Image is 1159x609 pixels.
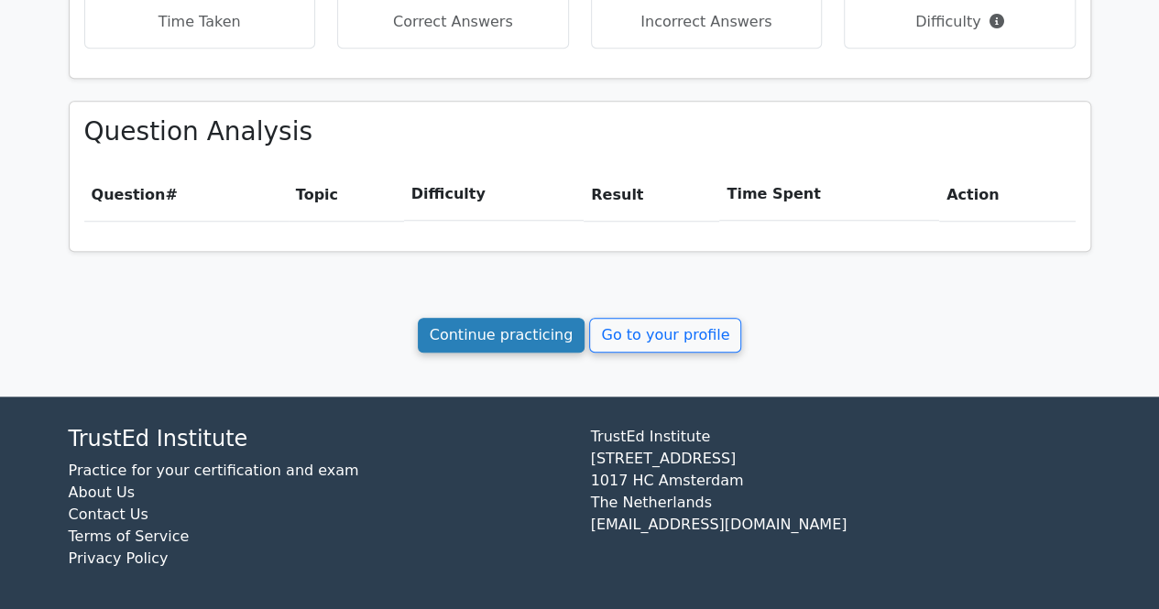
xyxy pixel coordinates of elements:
[859,11,1060,33] p: Difficulty
[69,527,190,545] a: Terms of Service
[92,186,166,203] span: Question
[84,116,1076,147] h3: Question Analysis
[404,169,584,221] th: Difficulty
[589,318,741,353] a: Go to your profile
[69,549,169,567] a: Privacy Policy
[84,169,289,221] th: #
[69,506,148,523] a: Contact Us
[939,169,1076,221] th: Action
[69,426,569,452] h4: TrustEd Institute
[719,169,939,221] th: Time Spent
[100,11,301,33] p: Time Taken
[584,169,719,221] th: Result
[580,426,1102,584] div: TrustEd Institute [STREET_ADDRESS] 1017 HC Amsterdam The Netherlands [EMAIL_ADDRESS][DOMAIN_NAME]
[69,462,359,479] a: Practice for your certification and exam
[418,318,585,353] a: Continue practicing
[289,169,404,221] th: Topic
[607,11,807,33] p: Incorrect Answers
[353,11,553,33] p: Correct Answers
[69,484,135,501] a: About Us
